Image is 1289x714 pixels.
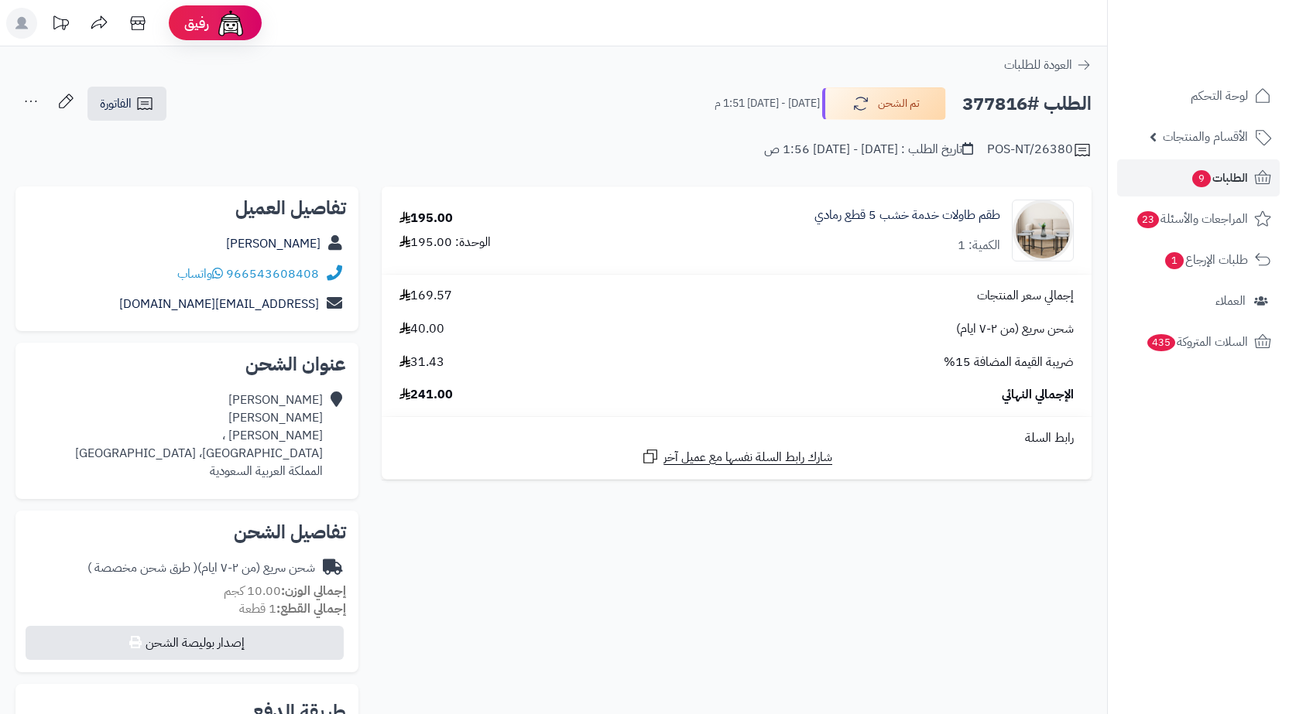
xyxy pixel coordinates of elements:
span: 169.57 [399,287,452,305]
span: 40.00 [399,320,444,338]
div: رابط السلة [388,429,1085,447]
small: 10.00 كجم [224,582,346,600]
span: 31.43 [399,354,444,371]
a: الفاتورة [87,87,166,121]
div: [PERSON_NAME] [PERSON_NAME] [PERSON_NAME] ، [GEOGRAPHIC_DATA]، [GEOGRAPHIC_DATA] المملكة العربية ... [75,391,323,480]
a: المراجعات والأسئلة23 [1117,200,1280,237]
span: الفاتورة [100,94,132,113]
span: العودة للطلبات [1004,56,1072,74]
span: 435 [1147,333,1176,351]
small: [DATE] - [DATE] 1:51 م [715,96,820,111]
a: العملاء [1117,282,1280,319]
strong: إجمالي القطع: [276,600,346,618]
span: لوحة التحكم [1191,85,1248,107]
a: الطلبات9 [1117,159,1280,196]
img: logo-2.png [1184,27,1274,60]
a: تحديثات المنصة [41,8,80,43]
a: العودة للطلبات [1004,56,1092,74]
span: ضريبة القيمة المضافة 15% [944,354,1074,371]
a: شارك رابط السلة نفسها مع عميل آخر [641,447,832,466]
div: POS-NT/26380 [987,141,1092,159]
span: شارك رابط السلة نفسها مع عميل آخر [663,449,832,466]
span: السلات المتروكة [1146,331,1248,353]
a: السلات المتروكة435 [1117,323,1280,360]
a: لوحة التحكم [1117,77,1280,114]
a: [PERSON_NAME] [226,234,321,253]
h2: تفاصيل الشحن [28,523,346,541]
a: 966543608408 [226,265,319,283]
button: إصدار بوليصة الشحن [26,626,344,660]
span: 9 [1191,169,1212,187]
img: 1756381667-1-90x90.jpg [1013,200,1073,261]
strong: إجمالي الوزن: [281,582,346,600]
span: رفيق [184,14,209,32]
a: طلبات الإرجاع1 [1117,241,1280,278]
span: 23 [1136,210,1160,228]
span: شحن سريع (من ٢-٧ ايام) [956,320,1074,338]
span: الإجمالي النهائي [1002,386,1074,404]
a: طقم طاولات خدمة خشب 5 قطع رمادي [814,207,1000,224]
span: طلبات الإرجاع [1164,249,1248,271]
h2: الطلب #377816 [962,88,1092,120]
a: واتساب [177,265,223,283]
span: ( طرق شحن مخصصة ) [87,559,197,577]
div: الكمية: 1 [958,237,1000,255]
span: المراجعات والأسئلة [1136,208,1248,230]
span: 241.00 [399,386,453,404]
h2: تفاصيل العميل [28,199,346,217]
span: الطلبات [1191,167,1248,189]
div: الوحدة: 195.00 [399,234,491,251]
span: الأقسام والمنتجات [1163,126,1248,148]
span: إجمالي سعر المنتجات [977,287,1074,305]
div: شحن سريع (من ٢-٧ ايام) [87,559,315,577]
div: تاريخ الطلب : [DATE] - [DATE] 1:56 ص [764,141,973,159]
a: [EMAIL_ADDRESS][DOMAIN_NAME] [119,295,319,313]
span: العملاء [1215,290,1246,312]
small: 1 قطعة [239,600,346,618]
img: ai-face.png [215,8,246,39]
h2: عنوان الشحن [28,355,346,374]
button: تم الشحن [822,87,946,120]
span: 1 [1164,251,1184,269]
div: 195.00 [399,210,453,227]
